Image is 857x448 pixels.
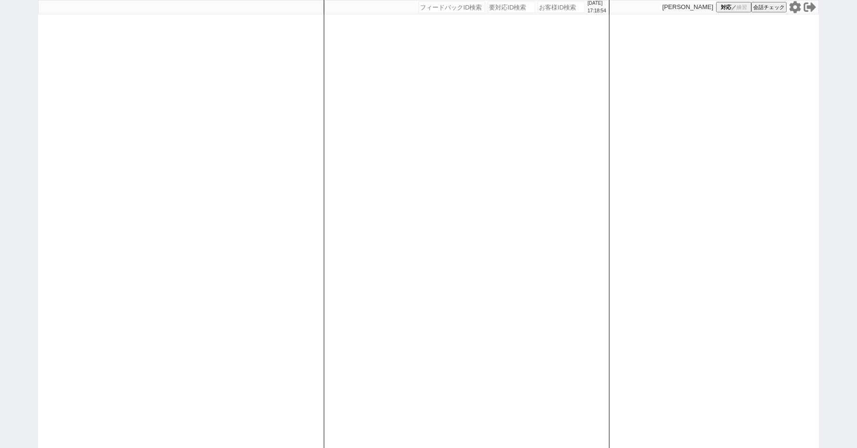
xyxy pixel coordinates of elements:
input: お客様ID検索 [538,1,585,13]
p: 17:18:54 [588,7,606,15]
button: 対応／練習 [716,2,751,12]
span: 会話チェック [753,4,785,11]
span: 対応 [721,4,731,11]
input: フィードバックID検索 [419,1,485,13]
button: 会話チェック [751,2,787,12]
p: [PERSON_NAME] [662,3,713,11]
span: 練習 [737,4,747,11]
input: 要対応ID検索 [488,1,535,13]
